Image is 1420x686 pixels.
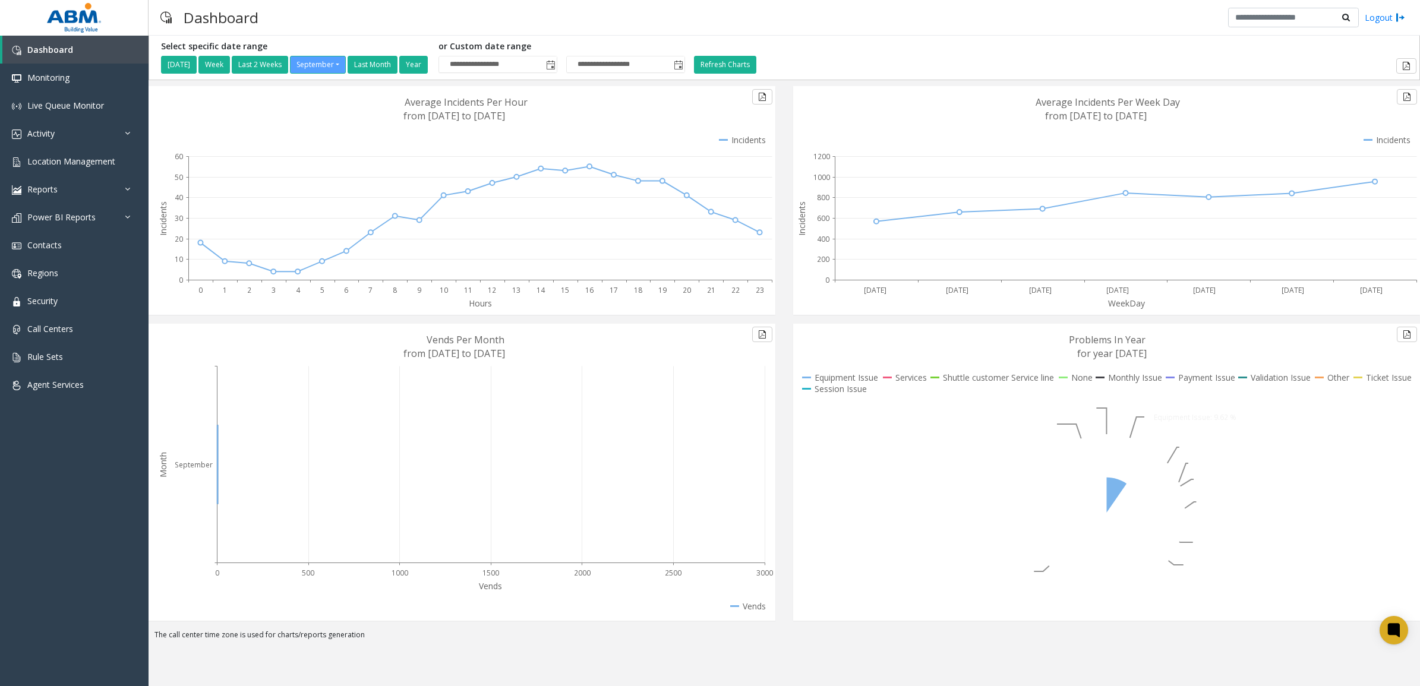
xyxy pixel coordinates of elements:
[175,234,183,244] text: 20
[946,285,968,295] text: [DATE]
[464,285,472,295] text: 11
[12,102,21,111] img: 'icon'
[175,151,183,162] text: 60
[537,285,545,295] text: 14
[752,89,772,105] button: Export to pdf
[756,285,764,295] text: 23
[12,325,21,334] img: 'icon'
[223,285,227,295] text: 1
[1077,347,1147,360] text: for year [DATE]
[27,44,73,55] span: Dashboard
[403,347,505,360] text: from [DATE] to [DATE]
[12,185,21,195] img: 'icon'
[469,298,492,309] text: Hours
[27,379,84,390] span: Agent Services
[272,285,276,295] text: 3
[27,323,73,334] span: Call Centers
[157,452,169,478] text: Month
[1193,285,1216,295] text: [DATE]
[1108,298,1146,309] text: WeekDay
[817,234,829,244] text: 400
[27,267,58,279] span: Regions
[175,254,183,264] text: 10
[12,353,21,362] img: 'icon'
[1397,327,1417,342] button: Export to pdf
[27,184,58,195] span: Reports
[175,172,183,182] text: 50
[825,275,829,285] text: 0
[368,285,373,295] text: 7
[198,285,203,295] text: 0
[161,56,197,74] button: [DATE]
[1360,285,1383,295] text: [DATE]
[817,213,829,223] text: 600
[348,56,397,74] button: Last Month
[1069,333,1146,346] text: Problems In Year
[796,201,807,236] text: Incidents
[694,56,756,74] button: Refresh Charts
[393,285,397,295] text: 8
[427,333,504,346] text: Vends Per Month
[215,568,219,578] text: 0
[817,192,829,203] text: 800
[392,568,408,578] text: 1000
[198,56,230,74] button: Week
[232,56,288,74] button: Last 2 Weeks
[479,580,502,592] text: Vends
[27,100,104,111] span: Live Queue Monitor
[482,568,499,578] text: 1500
[178,3,264,32] h3: Dashboard
[320,285,324,295] text: 5
[544,56,557,73] span: Toggle popup
[665,568,681,578] text: 2500
[12,213,21,223] img: 'icon'
[12,74,21,83] img: 'icon'
[488,285,496,295] text: 12
[1397,89,1417,105] button: Export to pdf
[12,381,21,390] img: 'icon'
[2,36,149,64] a: Dashboard
[399,56,428,74] button: Year
[161,42,430,52] h5: Select specific date range
[12,269,21,279] img: 'icon'
[27,211,96,223] span: Power BI Reports
[1029,285,1052,295] text: [DATE]
[175,213,183,223] text: 30
[179,275,183,285] text: 0
[290,56,346,74] button: September
[27,72,70,83] span: Monitoring
[512,285,520,295] text: 13
[1045,109,1147,122] text: from [DATE] to [DATE]
[27,295,58,306] span: Security
[302,568,314,578] text: 500
[634,285,642,295] text: 18
[585,285,594,295] text: 16
[12,157,21,167] img: 'icon'
[1106,285,1129,295] text: [DATE]
[27,156,115,167] span: Location Management
[440,285,448,295] text: 10
[756,568,773,578] text: 3000
[27,128,55,139] span: Activity
[574,568,591,578] text: 2000
[707,285,715,295] text: 21
[610,285,618,295] text: 17
[731,285,740,295] text: 22
[175,460,213,470] text: September
[344,285,348,295] text: 6
[438,42,685,52] h5: or Custom date range
[149,630,1420,646] div: The call center time zone is used for charts/reports generation
[160,3,172,32] img: pageIcon
[817,254,829,264] text: 200
[1396,58,1416,74] button: Export to pdf
[27,239,62,251] span: Contacts
[671,56,684,73] span: Toggle popup
[175,192,183,203] text: 40
[1036,96,1180,109] text: Average Incidents Per Week Day
[12,241,21,251] img: 'icon'
[247,285,251,295] text: 2
[683,285,691,295] text: 20
[1365,11,1405,24] a: Logout
[561,285,569,295] text: 15
[1282,285,1304,295] text: [DATE]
